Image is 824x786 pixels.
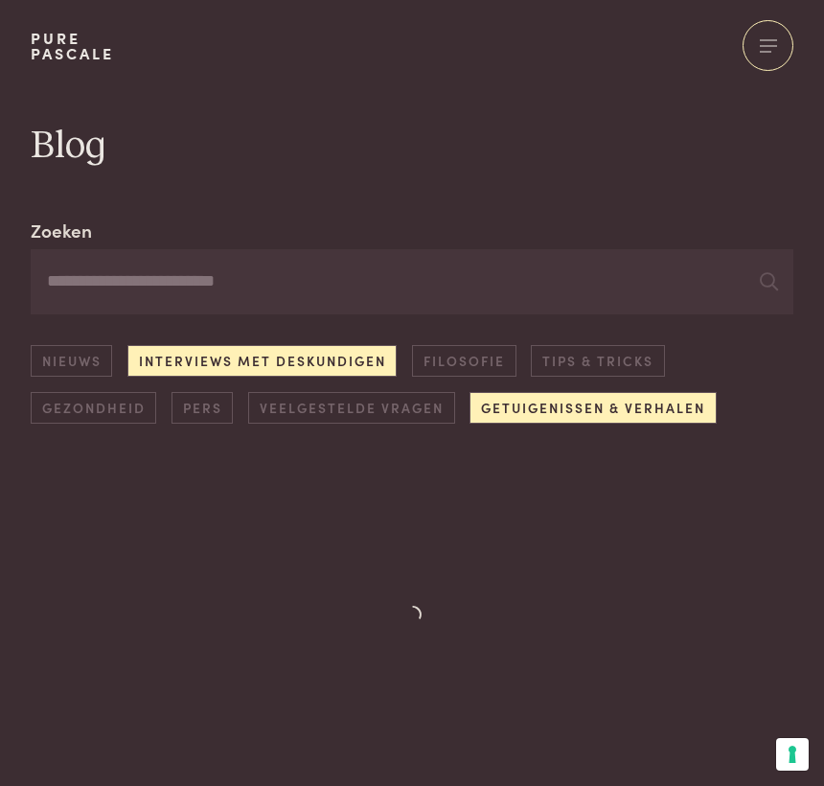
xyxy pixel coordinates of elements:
a: Gezondheid [31,392,156,424]
a: Filosofie [412,345,515,377]
label: Zoeken [31,217,92,244]
a: Interviews met deskundigen [127,345,397,377]
a: Pers [172,392,233,424]
a: Tips & Tricks [531,345,664,377]
a: Getuigenissen & Verhalen [469,392,716,424]
a: Veelgestelde vragen [248,392,454,424]
a: Nieuws [31,345,112,377]
button: Uw voorkeuren voor toestemming voor trackingtechnologieën [776,738,809,771]
h1: Blog [31,123,793,171]
a: PurePascale [31,31,114,61]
